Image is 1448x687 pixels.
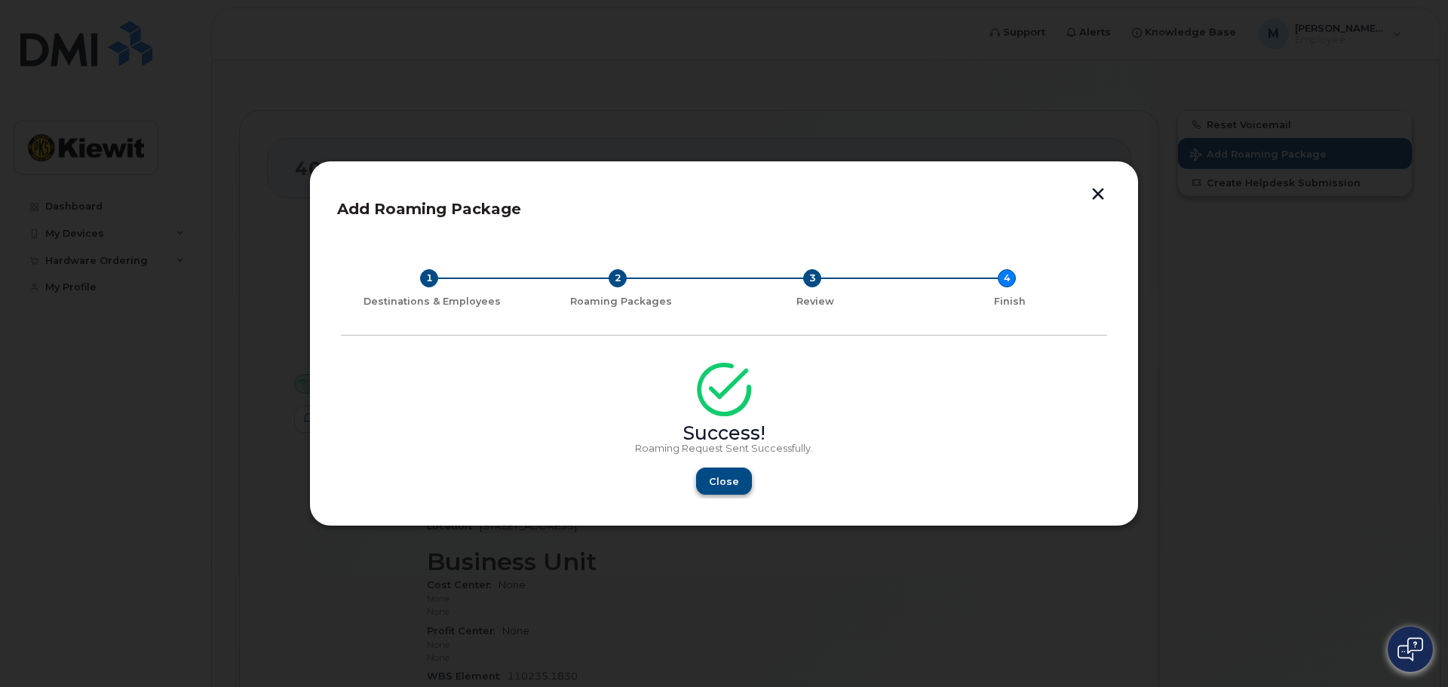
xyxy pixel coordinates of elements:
div: Success! [341,428,1107,440]
div: 2 [609,269,627,287]
button: Close [696,468,752,495]
div: Destinations & Employees [347,296,517,308]
div: 3 [803,269,821,287]
p: Roaming Request Sent Successfully. [341,443,1107,455]
div: Roaming Packages [529,296,712,308]
div: 1 [420,269,438,287]
span: Close [709,474,739,489]
span: Add Roaming Package [337,200,521,218]
img: Open chat [1397,637,1423,661]
div: Review [724,296,907,308]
